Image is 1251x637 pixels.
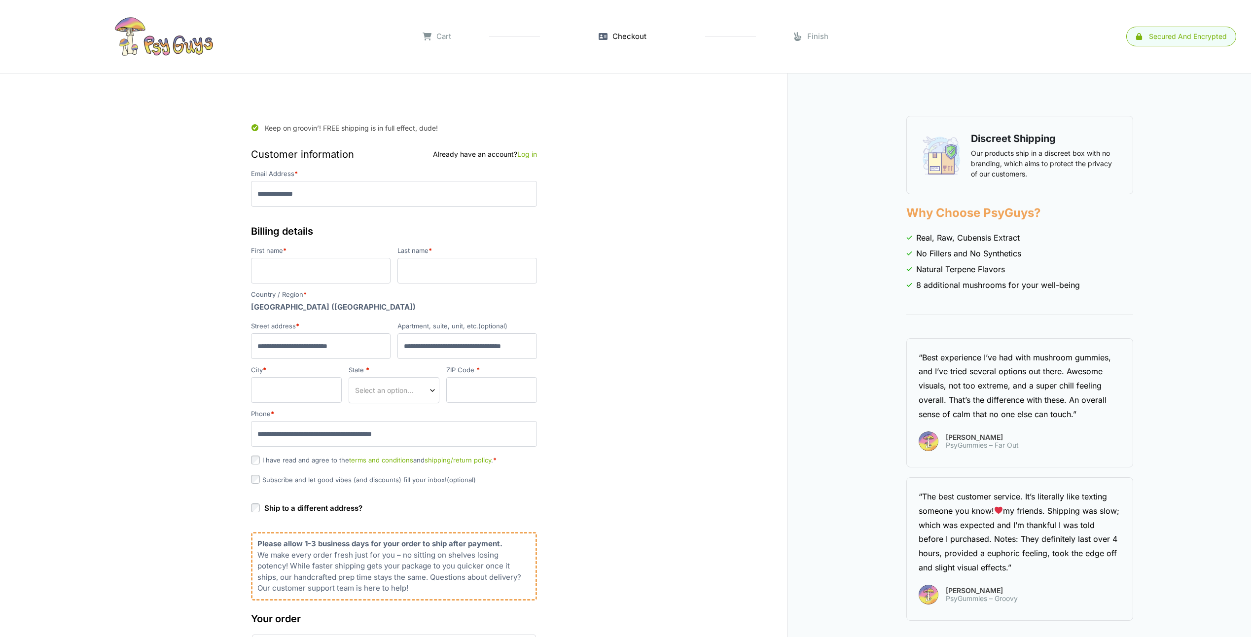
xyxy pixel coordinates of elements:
p: We make every order fresh just for you – no sitting on shelves losing potency! While faster shipp... [257,550,531,594]
span: Ship to a different address? [264,503,362,513]
a: shipping/return policy [425,456,491,464]
div: Secured and encrypted [1149,33,1227,40]
a: terms and conditions [349,456,413,464]
b: Please allow 1-3 business days for your order to ship after payment. [257,539,502,548]
span: Finish [807,31,828,42]
label: Phone [251,411,537,417]
strong: Discreet Shipping [971,133,1056,144]
label: ZIP Code [446,367,537,373]
label: City [251,367,342,373]
span: Real, Raw, Cubensis Extract [916,232,1020,244]
h3: Your order [251,611,537,626]
span: (optional) [447,476,476,484]
div: Keep on groovin’! FREE shipping is in full effect, dude! [251,116,537,136]
a: Secured and encrypted [1126,27,1236,46]
strong: Why Choose PsyGuys? [906,206,1040,220]
span: 8 additional mushrooms for your well-being [916,279,1080,291]
div: “Best experience I’ve had with mushroom gummies, and I’ve tried several options out there. Awesom... [919,351,1121,422]
p: Our products ship in a discreet box with no branding, which aims to protect the privacy of our cu... [971,148,1118,179]
label: First name [251,248,391,254]
h3: Customer information [251,147,537,162]
label: Last name [397,248,537,254]
label: Country / Region [251,291,537,298]
input: Subscribe and let good vibes (and discounts) fill your inbox!(optional) [251,475,260,484]
label: Email Address [251,171,537,177]
label: Street address [251,323,391,329]
span: Checkout [612,31,646,42]
span: PsyGummies – Far Out [946,441,1019,449]
label: Apartment, suite, unit, etc. [397,323,537,329]
div: Already have an account? [433,149,537,159]
span: Select an option… [355,385,413,395]
label: Subscribe and let good vibes (and discounts) fill your inbox! [251,476,476,484]
span: Natural Terpene Flavors [916,263,1005,275]
span: State [349,377,439,403]
strong: [GEOGRAPHIC_DATA] ([GEOGRAPHIC_DATA]) [251,302,416,312]
a: Cart [423,31,451,42]
span: [PERSON_NAME] [946,587,1018,594]
h3: Billing details [251,224,537,239]
div: “The best customer service. It’s literally like texting someone you know! my friends. Shipping wa... [919,490,1121,575]
span: (optional) [478,322,507,330]
label: State [349,367,439,373]
span: [PERSON_NAME] [946,434,1019,441]
span: PsyGummies – Groovy [946,595,1018,602]
input: I have read and agree to theterms and conditionsandshipping/return policy. [251,456,260,464]
img: ❤️ [995,506,1002,514]
a: Log in [517,150,537,158]
span: No Fillers and No Synthetics [916,248,1021,259]
label: I have read and agree to the and . [251,456,497,464]
input: Ship to a different address? [251,503,260,512]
